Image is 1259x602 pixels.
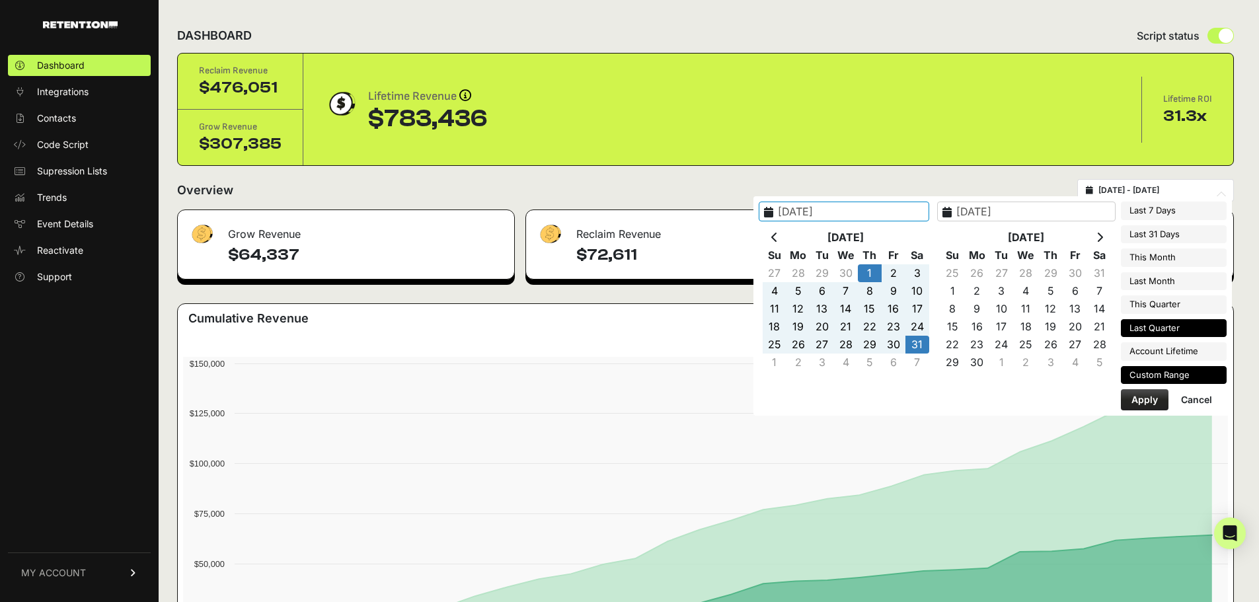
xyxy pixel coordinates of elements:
[786,318,810,336] td: 19
[882,354,905,371] td: 6
[1038,282,1063,300] td: 5
[940,264,965,282] td: 25
[37,112,76,125] span: Contacts
[858,300,882,318] td: 15
[1038,354,1063,371] td: 3
[834,336,858,354] td: 28
[1121,342,1227,361] li: Account Lifetime
[1163,106,1212,127] div: 31.3x
[1063,300,1087,318] td: 13
[526,210,874,250] div: Reclaim Revenue
[178,210,514,250] div: Grow Revenue
[940,354,965,371] td: 29
[1014,318,1038,336] td: 18
[576,245,864,266] h4: $72,611
[1214,517,1246,549] div: Open Intercom Messenger
[965,354,989,371] td: 30
[368,87,487,106] div: Lifetime Revenue
[1087,300,1112,318] td: 14
[228,245,504,266] h4: $64,337
[1163,93,1212,106] div: Lifetime ROI
[810,300,834,318] td: 13
[1087,354,1112,371] td: 5
[1137,28,1200,44] span: Script status
[1014,246,1038,264] th: We
[1087,336,1112,354] td: 28
[989,354,1014,371] td: 1
[190,459,225,469] text: $100,000
[1063,336,1087,354] td: 27
[786,336,810,354] td: 26
[989,282,1014,300] td: 3
[1121,389,1168,410] button: Apply
[786,264,810,282] td: 28
[940,318,965,336] td: 15
[368,106,487,132] div: $783,436
[965,282,989,300] td: 2
[1038,300,1063,318] td: 12
[8,240,151,261] a: Reactivate
[8,81,151,102] a: Integrations
[1121,225,1227,244] li: Last 31 Days
[858,354,882,371] td: 5
[965,246,989,264] th: Mo
[194,559,225,569] text: $50,000
[1063,264,1087,282] td: 30
[1121,319,1227,338] li: Last Quarter
[1014,264,1038,282] td: 28
[882,246,905,264] th: Fr
[882,300,905,318] td: 16
[1038,264,1063,282] td: 29
[882,336,905,354] td: 30
[1014,300,1038,318] td: 11
[1063,246,1087,264] th: Fr
[763,354,786,371] td: 1
[882,264,905,282] td: 2
[905,246,929,264] th: Sa
[1087,318,1112,336] td: 21
[194,509,225,519] text: $75,000
[989,264,1014,282] td: 27
[786,246,810,264] th: Mo
[786,300,810,318] td: 12
[8,55,151,76] a: Dashboard
[858,318,882,336] td: 22
[989,300,1014,318] td: 10
[905,282,929,300] td: 10
[199,64,282,77] div: Reclaim Revenue
[1087,246,1112,264] th: Sa
[37,85,89,98] span: Integrations
[763,246,786,264] th: Su
[1063,282,1087,300] td: 6
[763,318,786,336] td: 18
[810,264,834,282] td: 29
[1038,318,1063,336] td: 19
[905,336,929,354] td: 31
[1121,202,1227,220] li: Last 7 Days
[965,229,1088,246] th: [DATE]
[989,318,1014,336] td: 17
[858,336,882,354] td: 29
[965,336,989,354] td: 23
[1063,318,1087,336] td: 20
[834,300,858,318] td: 14
[882,282,905,300] td: 9
[37,270,72,283] span: Support
[188,309,309,328] h3: Cumulative Revenue
[810,282,834,300] td: 6
[940,336,965,354] td: 22
[190,408,225,418] text: $125,000
[810,354,834,371] td: 3
[37,191,67,204] span: Trends
[177,26,252,45] h2: DASHBOARD
[188,221,215,247] img: fa-dollar-13500eef13a19c4ab2b9ed9ad552e47b0d9fc28b02b83b90ba0e00f96d6372e9.png
[1170,389,1223,410] button: Cancel
[8,213,151,235] a: Event Details
[199,120,282,133] div: Grow Revenue
[858,246,882,264] th: Th
[882,318,905,336] td: 23
[177,181,233,200] h2: Overview
[763,264,786,282] td: 27
[8,161,151,182] a: Supression Lists
[965,300,989,318] td: 9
